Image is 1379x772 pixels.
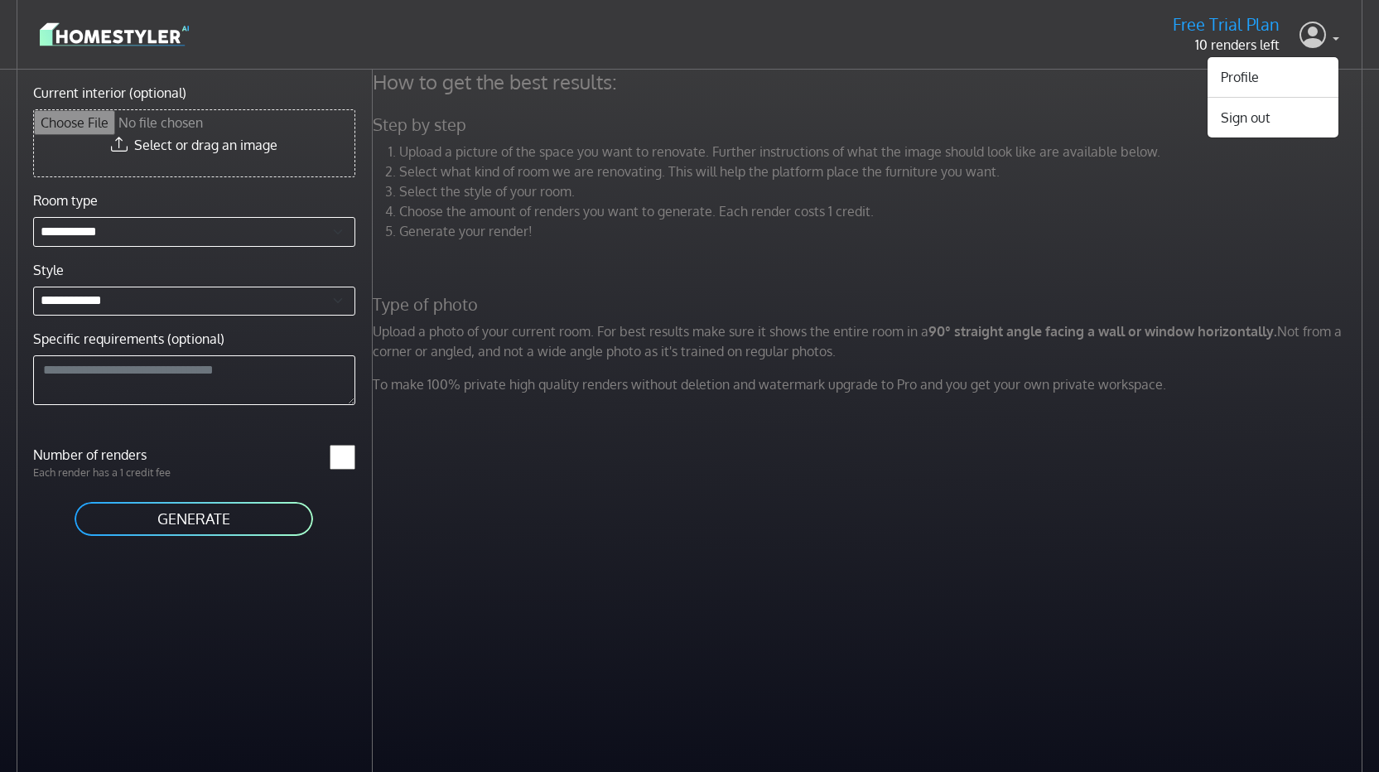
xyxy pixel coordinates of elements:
[1208,64,1338,90] a: Profile
[399,181,1367,201] li: Select the style of your room.
[23,465,194,480] p: Each render has a 1 credit fee
[363,70,1377,94] h4: How to get the best results:
[1173,14,1280,35] h5: Free Trial Plan
[33,191,98,210] label: Room type
[40,20,189,49] img: logo-3de290ba35641baa71223ecac5eacb59cb85b4c7fdf211dc9aaecaaee71ea2f8.svg
[73,500,315,538] button: GENERATE
[363,374,1377,394] p: To make 100% private high quality renders without deletion and watermark upgrade to Pro and you g...
[363,114,1377,135] h5: Step by step
[399,162,1367,181] li: Select what kind of room we are renovating. This will help the platform place the furniture you w...
[1208,104,1338,131] button: Sign out
[928,323,1277,340] strong: 90° straight angle facing a wall or window horizontally.
[363,321,1377,361] p: Upload a photo of your current room. For best results make sure it shows the entire room in a Not...
[1173,35,1280,55] p: 10 renders left
[399,142,1367,162] li: Upload a picture of the space you want to renovate. Further instructions of what the image should...
[33,83,186,103] label: Current interior (optional)
[363,294,1377,315] h5: Type of photo
[33,329,224,349] label: Specific requirements (optional)
[399,201,1367,221] li: Choose the amount of renders you want to generate. Each render costs 1 credit.
[23,445,194,465] label: Number of renders
[399,221,1367,241] li: Generate your render!
[33,260,64,280] label: Style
